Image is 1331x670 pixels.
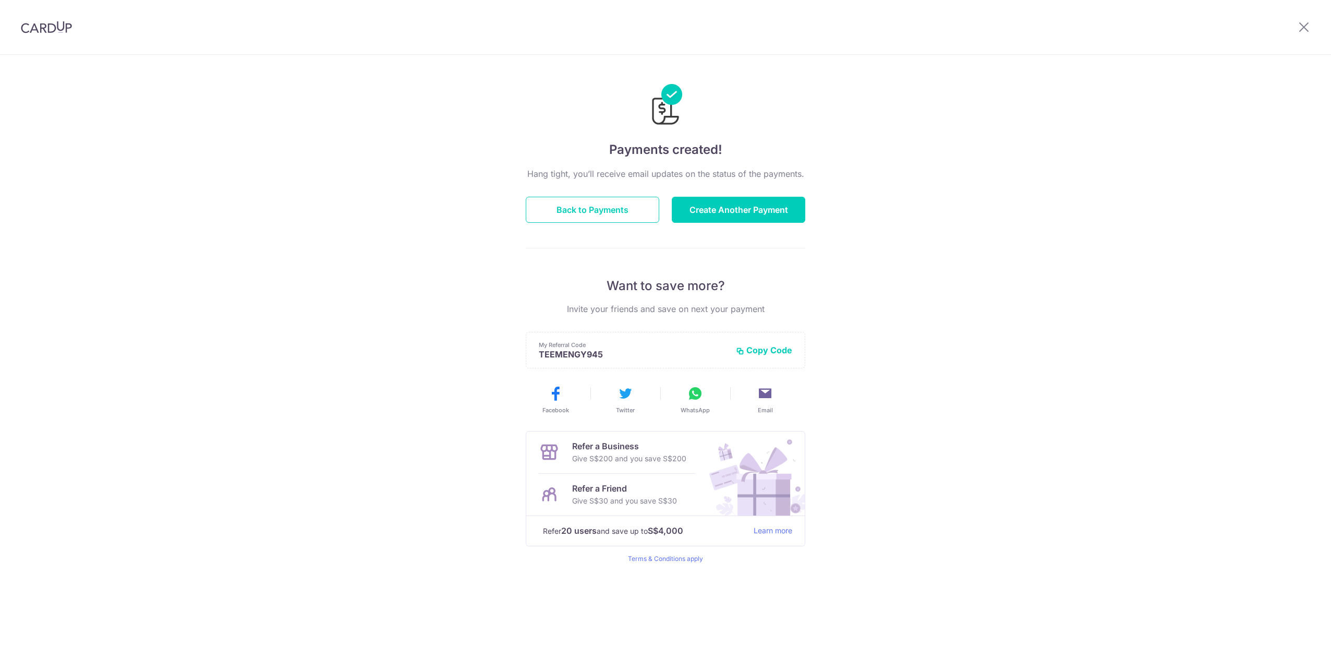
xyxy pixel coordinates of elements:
[628,555,703,563] a: Terms & Conditions apply
[616,406,635,414] span: Twitter
[526,197,659,223] button: Back to Payments
[734,385,796,414] button: Email
[681,406,710,414] span: WhatsApp
[21,21,72,33] img: CardUp
[561,524,597,537] strong: 20 users
[572,440,686,452] p: Refer a Business
[699,432,805,516] img: Refer
[736,345,792,355] button: Copy Code
[539,341,728,349] p: My Referral Code
[595,385,656,414] button: Twitter
[542,406,569,414] span: Facebook
[526,167,805,180] p: Hang tight, you’ll receive email updates on the status of the payments.
[526,140,805,159] h4: Payments created!
[539,349,728,360] p: TEEMENGY945
[572,452,686,465] p: Give S$200 and you save S$200
[649,84,682,128] img: Payments
[572,482,677,495] p: Refer a Friend
[672,197,805,223] button: Create Another Payment
[648,524,683,537] strong: S$4,000
[664,385,726,414] button: WhatsApp
[543,524,745,537] p: Refer and save up to
[758,406,773,414] span: Email
[572,495,677,507] p: Give S$30 and you save S$30
[526,303,805,315] p: Invite your friends and save on next your payment
[754,524,792,537] a: Learn more
[526,278,805,294] p: Want to save more?
[525,385,586,414] button: Facebook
